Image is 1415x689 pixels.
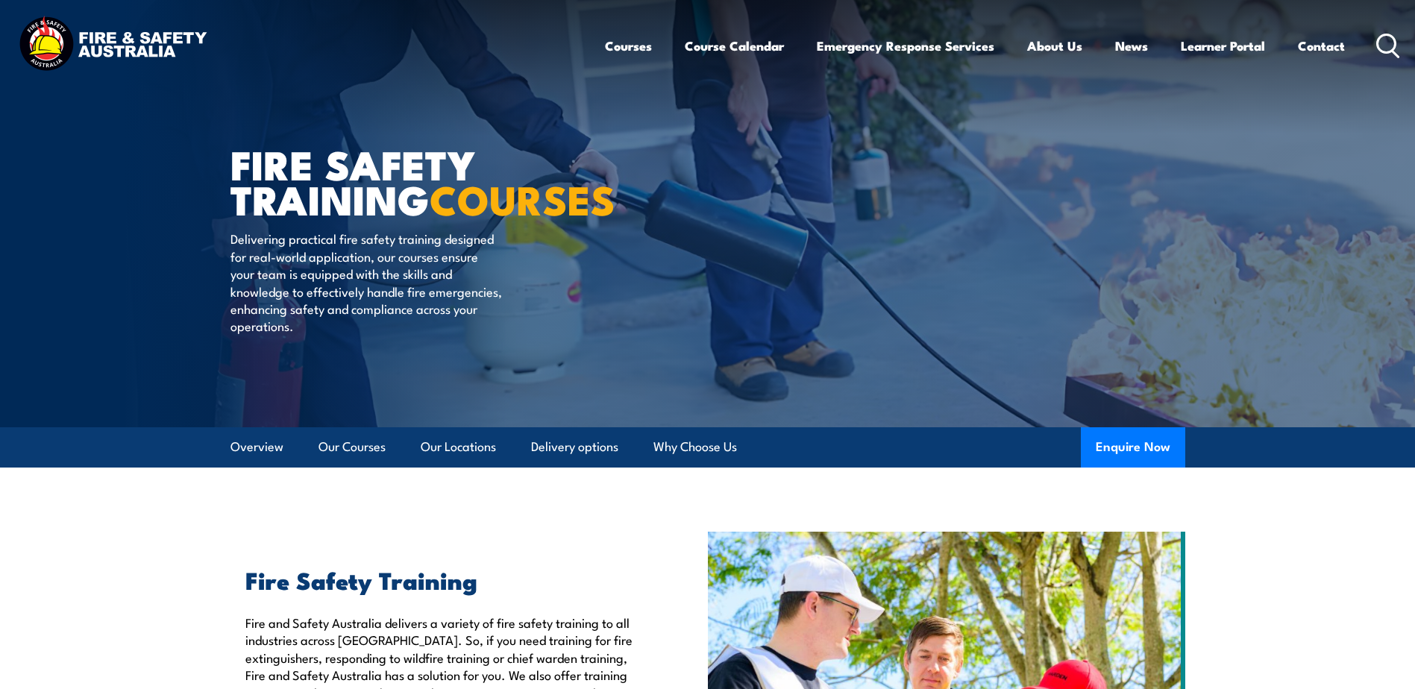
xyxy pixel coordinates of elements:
button: Enquire Now [1081,427,1185,468]
p: Delivering practical fire safety training designed for real-world application, our courses ensure... [230,230,503,334]
a: Our Locations [421,427,496,467]
a: Courses [605,26,652,66]
a: Course Calendar [685,26,784,66]
a: Why Choose Us [653,427,737,467]
a: Overview [230,427,283,467]
a: Contact [1298,26,1345,66]
h1: FIRE SAFETY TRAINING [230,146,599,215]
a: Delivery options [531,427,618,467]
a: News [1115,26,1148,66]
strong: COURSES [430,167,615,229]
a: Learner Portal [1181,26,1265,66]
a: About Us [1027,26,1082,66]
h2: Fire Safety Training [245,569,639,590]
a: Our Courses [319,427,386,467]
a: Emergency Response Services [817,26,994,66]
